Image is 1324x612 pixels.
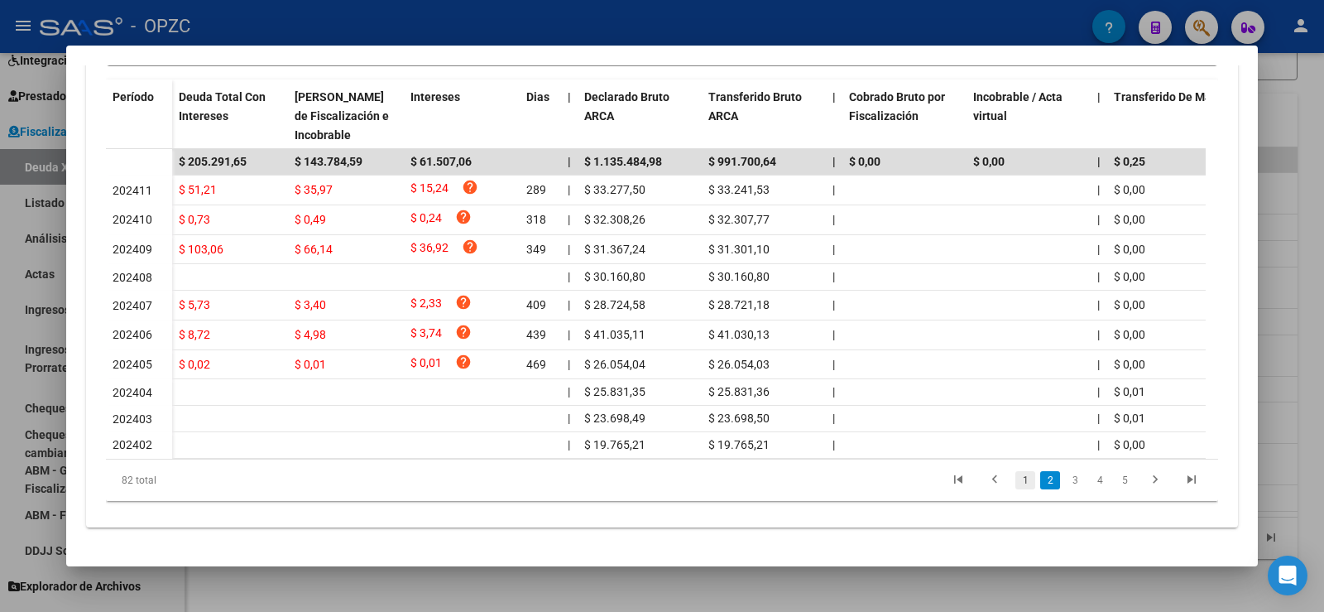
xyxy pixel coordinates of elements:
div: Open Intercom Messenger [1268,556,1307,595]
a: 2 [1040,471,1060,489]
span: | [1097,412,1100,425]
span: | [1097,358,1100,371]
span: $ 33.277,50 [584,183,645,196]
span: | [1097,183,1100,196]
span: $ 0,00 [973,155,1005,168]
span: $ 36,92 [410,239,449,261]
span: $ 19.765,21 [708,438,770,451]
span: 439 [526,328,546,341]
span: | [1097,298,1100,311]
span: $ 205.291,65 [179,155,247,168]
span: | [568,385,570,398]
datatable-header-cell: Intereses [404,80,520,152]
span: | [832,438,835,451]
span: Declarado Bruto ARCA [584,90,669,123]
span: | [1097,243,1100,256]
span: $ 103,06 [179,243,223,256]
span: | [832,243,835,256]
span: $ 0,00 [1114,213,1145,226]
datatable-header-cell: Deuda Bruta Neto de Fiscalización e Incobrable [288,80,404,152]
span: | [832,358,835,371]
span: $ 0,00 [1114,358,1145,371]
span: $ 1.135.484,98 [584,155,662,168]
span: 349 [526,243,546,256]
span: 202403 [113,412,152,426]
span: $ 0,24 [410,209,442,231]
span: | [1097,270,1100,283]
a: 4 [1090,471,1110,489]
i: help [455,294,472,311]
datatable-header-cell: Transferido De Más [1107,80,1231,152]
span: | [568,155,571,168]
span: 469 [526,358,546,371]
span: 202404 [113,386,152,399]
span: $ 15,24 [410,179,449,201]
datatable-header-cell: Período [106,80,172,149]
span: | [568,438,570,451]
span: $ 3,74 [410,324,442,346]
i: help [462,239,478,255]
span: $ 28.721,18 [708,298,770,311]
span: | [568,90,571,104]
span: $ 0,01 [1114,385,1145,398]
span: $ 25.831,36 [708,385,770,398]
a: go to next page [1139,471,1171,489]
span: $ 32.307,77 [708,213,770,226]
datatable-header-cell: Cobrado Bruto por Fiscalización [842,80,967,152]
a: go to last page [1176,471,1207,489]
span: $ 35,97 [295,183,333,196]
span: 289 [526,183,546,196]
span: | [568,213,570,226]
datatable-header-cell: Dias [520,80,561,152]
span: $ 31.367,24 [584,243,645,256]
span: $ 0,00 [1114,298,1145,311]
div: 82 total [106,460,325,501]
span: Incobrable / Acta virtual [973,90,1063,123]
datatable-header-cell: | [561,80,578,152]
span: $ 8,72 [179,328,210,341]
datatable-header-cell: Declarado Bruto ARCA [578,80,702,152]
a: 3 [1065,471,1085,489]
span: 202407 [113,299,152,312]
span: Transferido De Más [1114,90,1217,104]
span: $ 0,00 [1114,438,1145,451]
datatable-header-cell: | [1091,80,1107,152]
li: page 4 [1087,466,1112,494]
span: 202405 [113,358,152,371]
span: $ 143.784,59 [295,155,362,168]
span: $ 0,01 [1114,412,1145,425]
a: go to first page [943,471,974,489]
span: | [832,385,835,398]
span: 202402 [113,438,152,451]
span: $ 0,00 [1114,328,1145,341]
span: $ 0,01 [410,354,442,376]
span: | [568,270,570,283]
span: | [832,298,835,311]
span: $ 2,33 [410,294,442,316]
span: $ 32.308,26 [584,213,645,226]
li: page 1 [1013,466,1038,494]
span: $ 23.698,49 [584,412,645,425]
li: page 3 [1063,466,1087,494]
datatable-header-cell: Deuda Total Con Intereses [172,80,288,152]
span: 202411 [113,184,152,197]
span: | [568,298,570,311]
span: $ 23.698,50 [708,412,770,425]
span: 202408 [113,271,152,284]
span: | [832,328,835,341]
span: | [832,412,835,425]
datatable-header-cell: Transferido Bruto ARCA [702,80,826,152]
span: | [568,412,570,425]
span: $ 31.301,10 [708,243,770,256]
span: Dias [526,90,549,104]
span: | [568,358,570,371]
span: $ 991.700,64 [708,155,776,168]
span: Período [113,90,154,104]
span: $ 28.724,58 [584,298,645,311]
a: 5 [1115,471,1135,489]
span: 202409 [113,243,152,256]
span: $ 0,49 [295,213,326,226]
span: $ 0,01 [295,358,326,371]
i: help [462,179,478,195]
span: $ 3,40 [295,298,326,311]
